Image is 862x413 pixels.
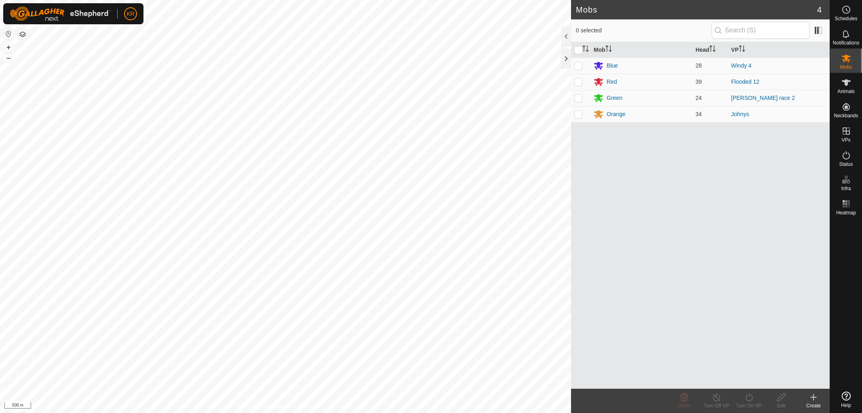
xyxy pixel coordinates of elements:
[797,402,830,409] div: Create
[836,210,856,215] span: Heatmap
[126,10,134,18] span: KR
[607,94,622,102] div: Green
[254,402,284,410] a: Privacy Policy
[841,403,851,408] span: Help
[731,78,759,85] a: Flooded 12
[607,61,618,70] div: Blue
[733,402,765,409] div: Turn On VP
[731,95,795,101] a: [PERSON_NAME] race 2
[576,26,712,35] span: 0 selected
[739,47,745,53] p-sorticon: Activate to sort
[576,5,817,15] h2: Mobs
[841,186,851,191] span: Infra
[607,78,617,86] div: Red
[10,6,111,21] img: Gallagher Logo
[817,4,822,16] span: 4
[839,162,853,167] span: Status
[4,53,13,63] button: –
[692,42,728,58] th: Head
[590,42,692,58] th: Mob
[696,62,702,69] span: 28
[841,138,850,142] span: VPs
[4,42,13,52] button: +
[607,110,626,119] div: Orange
[731,62,752,69] a: Windy 4
[18,30,27,39] button: Map Layers
[696,111,702,117] span: 34
[677,403,691,409] span: Delete
[700,402,733,409] div: Turn Off VP
[582,47,589,53] p-sorticon: Activate to sort
[605,47,612,53] p-sorticon: Activate to sort
[840,65,852,70] span: Mobs
[835,16,857,21] span: Schedules
[834,113,858,118] span: Neckbands
[293,402,317,410] a: Contact Us
[837,89,855,94] span: Animals
[696,95,702,101] span: 24
[728,42,830,58] th: VP
[833,40,859,45] span: Notifications
[4,29,13,39] button: Reset Map
[731,111,749,117] a: Johnys
[830,388,862,411] a: Help
[696,78,702,85] span: 39
[712,22,809,39] input: Search (S)
[765,402,797,409] div: Edit
[709,47,716,53] p-sorticon: Activate to sort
